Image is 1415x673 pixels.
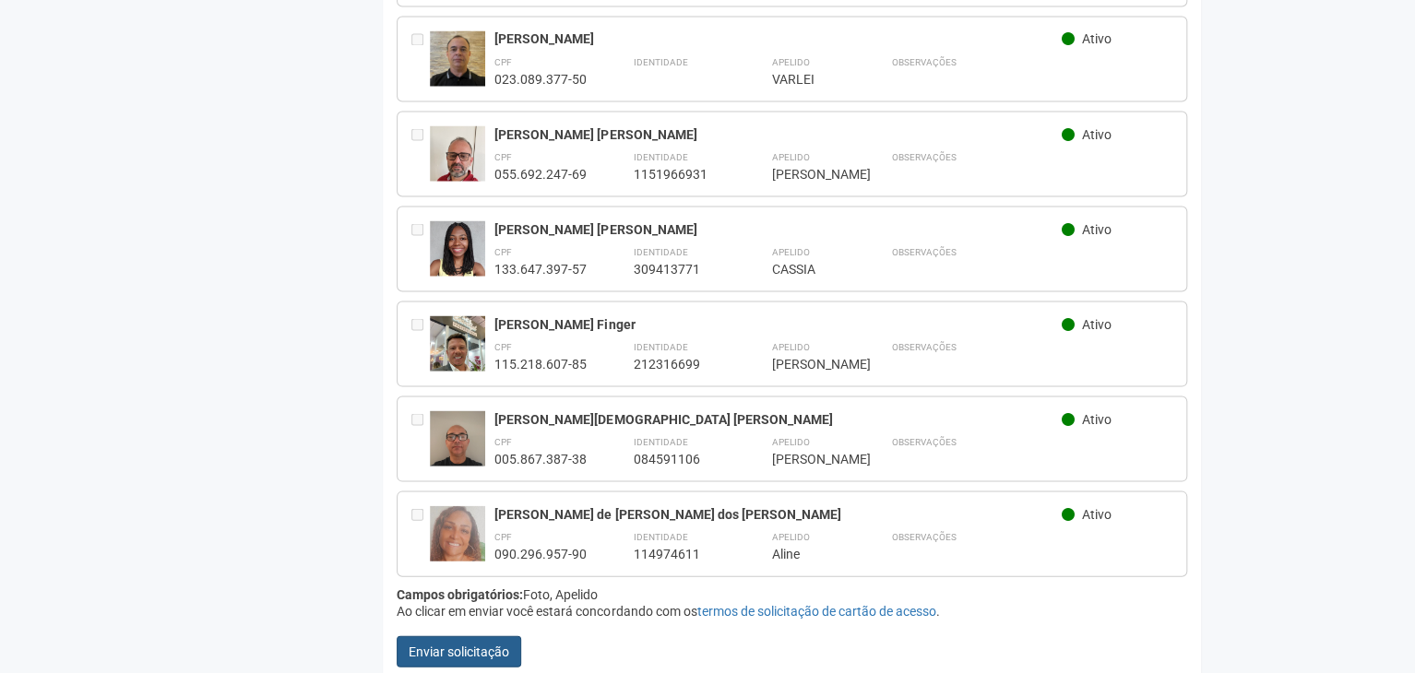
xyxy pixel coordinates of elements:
div: 133.647.397-57 [494,260,587,277]
strong: Campos obrigatórios: [397,586,523,601]
div: [PERSON_NAME] [771,450,845,466]
div: [PERSON_NAME][DEMOGRAPHIC_DATA] [PERSON_NAME] [494,410,1062,427]
strong: Identidade [633,246,687,256]
div: Entre em contato com a Aministração para solicitar o cancelamento ou 2a via [411,315,430,372]
span: Ativo [1082,31,1112,46]
div: Entre em contato com a Aministração para solicitar o cancelamento ou 2a via [411,410,430,466]
strong: Apelido [771,341,809,351]
div: [PERSON_NAME] [PERSON_NAME] [494,125,1062,142]
img: user.jpg [430,410,485,484]
div: [PERSON_NAME] de [PERSON_NAME] dos [PERSON_NAME] [494,505,1062,522]
strong: Observações [891,436,956,446]
strong: CPF [494,341,512,351]
span: Ativo [1082,411,1112,426]
div: [PERSON_NAME] [771,355,845,372]
div: 005.867.387-38 [494,450,587,466]
div: 090.296.957-90 [494,545,587,561]
div: Entre em contato com a Aministração para solicitar o cancelamento ou 2a via [411,220,430,277]
div: Entre em contato com a Aministração para solicitar o cancelamento ou 2a via [411,505,430,561]
div: 023.089.377-50 [494,70,587,87]
div: 212316699 [633,355,725,372]
div: 115.218.607-85 [494,355,587,372]
span: Ativo [1082,221,1112,236]
div: [PERSON_NAME] [771,165,845,182]
div: [PERSON_NAME] Finger [494,315,1062,332]
div: Aline [771,545,845,561]
strong: CPF [494,56,512,66]
div: [PERSON_NAME] [PERSON_NAME] [494,220,1062,237]
strong: Observações [891,341,956,351]
strong: Apelido [771,151,809,161]
strong: Identidade [633,56,687,66]
div: 1151966931 [633,165,725,182]
span: Ativo [1082,316,1112,331]
strong: Identidade [633,531,687,541]
img: user.jpg [430,505,485,604]
strong: CPF [494,246,512,256]
strong: Identidade [633,341,687,351]
span: Ativo [1082,506,1112,521]
div: CASSIA [771,260,845,277]
div: [PERSON_NAME] [494,30,1062,47]
strong: Apelido [771,531,809,541]
strong: CPF [494,151,512,161]
strong: Observações [891,531,956,541]
strong: Apelido [771,246,809,256]
strong: CPF [494,436,512,446]
img: user.jpg [430,125,485,224]
div: Ao clicar em enviar você estará concordando com os . [397,602,1187,619]
div: 114974611 [633,545,725,561]
div: 084591106 [633,450,725,466]
div: VARLEI [771,70,845,87]
div: Entre em contato com a Aministração para solicitar o cancelamento ou 2a via [411,30,430,87]
div: Foto, Apelido [397,585,1187,602]
span: Ativo [1082,126,1112,141]
div: Entre em contato com a Aministração para solicitar o cancelamento ou 2a via [411,125,430,182]
strong: Observações [891,151,956,161]
div: 309413771 [633,260,725,277]
strong: Apelido [771,436,809,446]
strong: Observações [891,56,956,66]
button: Enviar solicitação [397,635,521,667]
strong: Apelido [771,56,809,66]
strong: CPF [494,531,512,541]
a: termos de solicitação de cartão de acesso [696,603,935,618]
img: user.jpg [430,30,485,104]
div: 055.692.247-69 [494,165,587,182]
strong: Observações [891,246,956,256]
img: user.jpg [430,220,485,294]
strong: Identidade [633,436,687,446]
img: user.jpg [430,315,485,378]
strong: Identidade [633,151,687,161]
